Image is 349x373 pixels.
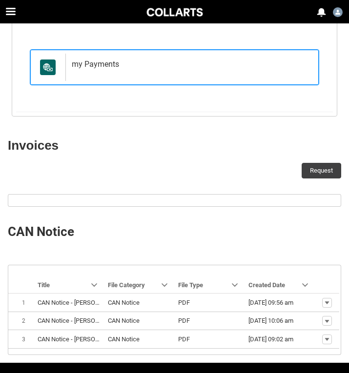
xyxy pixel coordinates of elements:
strong: Invoices [8,138,59,153]
lightning-base-formatted-text: CAN Notice - [PERSON_NAME].pdf [38,299,132,306]
lightning-formatted-date-time: [DATE] 09:56 am [248,299,293,306]
lightning-formatted-date-time: [DATE] 10:06 am [248,317,293,324]
span: My Payments [36,59,60,75]
lightning-base-formatted-text: PDF [178,335,190,343]
a: my Payments [30,49,319,85]
lightning-base-formatted-text: PDF [178,317,190,324]
b: CAN Notice [8,224,74,239]
lightning-base-formatted-text: CAN Notice - [PERSON_NAME].pdf [38,335,132,343]
lightning-base-formatted-text: CAN Notice [108,317,140,324]
button: User Profile Student.cturner.20241913 [332,3,343,19]
button: Request [302,163,341,178]
img: Student.cturner.20241913 [333,7,343,17]
lightning-base-formatted-text: CAN Notice [108,299,140,306]
lightning-formatted-date-time: [DATE] 09:02 am [248,335,293,343]
lightning-base-formatted-text: CAN Notice [108,335,140,343]
lightning-base-formatted-text: CAN Notice - [PERSON_NAME].pdf [38,317,132,324]
h2: my Payments [72,59,309,69]
lightning-base-formatted-text: PDF [178,299,190,306]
